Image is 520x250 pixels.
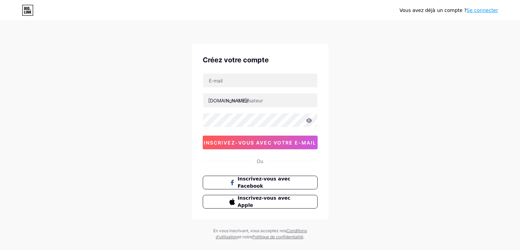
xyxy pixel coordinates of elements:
font: et notre [238,234,252,239]
font: Créez votre compte [203,56,269,64]
font: inscrivez-vous avec votre e-mail [204,140,316,146]
input: nom d'utilisateur [203,93,317,107]
font: . [303,234,304,239]
font: En vous inscrivant, vous acceptez nos [213,228,286,233]
font: [DOMAIN_NAME]/ [208,98,249,103]
input: E-mail [203,74,317,87]
font: Vous avez déjà un compte ? [400,8,467,13]
font: Inscrivez-vous avec Facebook [238,176,290,189]
button: inscrivez-vous avec votre e-mail [203,136,318,149]
button: Inscrivez-vous avec Facebook [203,176,318,189]
font: Ou [257,158,263,164]
a: Politique de confidentialité [252,234,303,239]
a: Se connecter [467,8,498,13]
button: Inscrivez-vous avec Apple [203,195,318,209]
font: Inscrivez-vous avec Apple [238,195,290,208]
